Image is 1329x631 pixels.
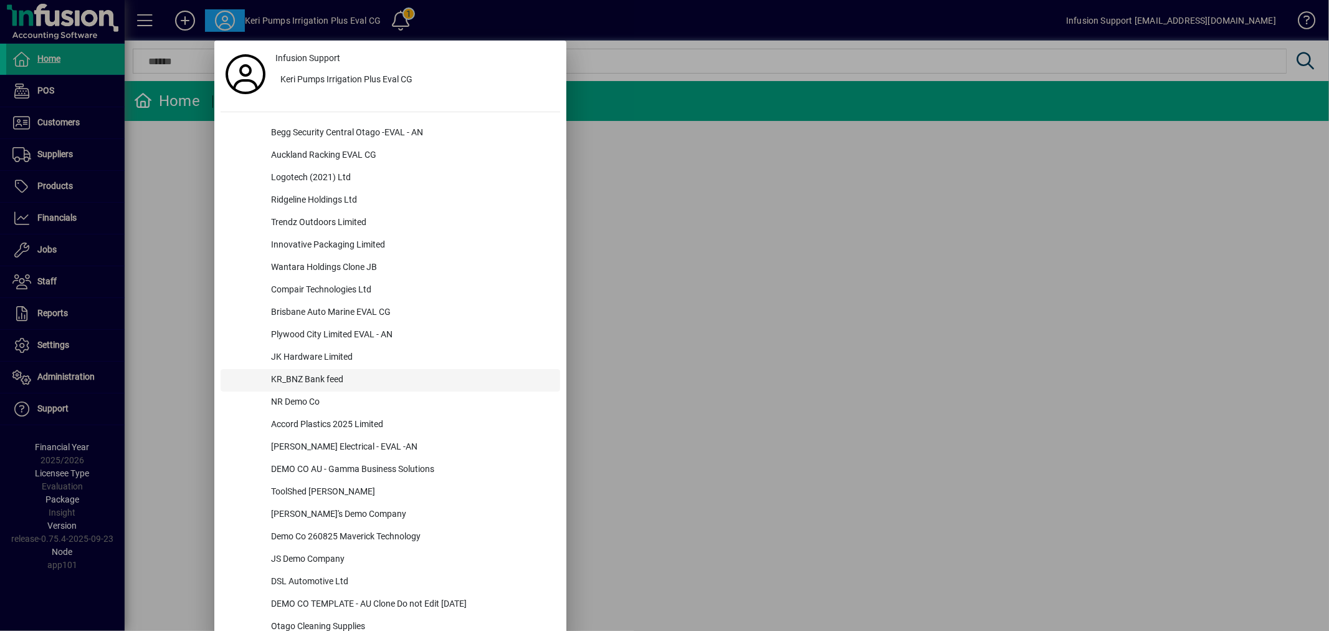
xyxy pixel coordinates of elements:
[221,392,560,414] button: NR Demo Co
[221,279,560,302] button: Compair Technologies Ltd
[261,279,560,302] div: Compair Technologies Ltd
[261,549,560,571] div: JS Demo Company
[261,257,560,279] div: Wantara Holdings Clone JB
[221,302,560,324] button: Brisbane Auto Marine EVAL CG
[221,234,560,257] button: Innovative Packaging Limited
[221,122,560,145] button: Begg Security Central Otago -EVAL - AN
[221,212,560,234] button: Trendz Outdoors Limited
[221,436,560,459] button: [PERSON_NAME] Electrical - EVAL -AN
[221,594,560,616] button: DEMO CO TEMPLATE - AU Clone Do not Edit [DATE]
[221,369,560,392] button: KR_BNZ Bank feed
[261,145,560,167] div: Auckland Racking EVAL CG
[261,190,560,212] div: Ridgeline Holdings Ltd
[261,459,560,481] div: DEMO CO AU - Gamma Business Solutions
[221,414,560,436] button: Accord Plastics 2025 Limited
[221,459,560,481] button: DEMO CO AU - Gamma Business Solutions
[261,212,560,234] div: Trendz Outdoors Limited
[261,392,560,414] div: NR Demo Co
[261,526,560,549] div: Demo Co 260825 Maverick Technology
[261,167,560,190] div: Logotech (2021) Ltd
[221,145,560,167] button: Auckland Racking EVAL CG
[261,122,560,145] div: Begg Security Central Otago -EVAL - AN
[221,549,560,571] button: JS Demo Company
[261,504,560,526] div: [PERSON_NAME]'s Demo Company
[221,571,560,594] button: DSL Automotive Ltd
[275,52,340,65] span: Infusion Support
[270,69,560,92] button: Keri Pumps Irrigation Plus Eval CG
[261,324,560,347] div: Plywood City Limited EVAL - AN
[221,190,560,212] button: Ridgeline Holdings Ltd
[221,167,560,190] button: Logotech (2021) Ltd
[221,526,560,549] button: Demo Co 260825 Maverick Technology
[261,594,560,616] div: DEMO CO TEMPLATE - AU Clone Do not Edit [DATE]
[221,347,560,369] button: JK Hardware Limited
[221,324,560,347] button: Plywood City Limited EVAL - AN
[261,481,560,504] div: ToolShed [PERSON_NAME]
[261,414,560,436] div: Accord Plastics 2025 Limited
[261,234,560,257] div: Innovative Packaging Limited
[221,504,560,526] button: [PERSON_NAME]'s Demo Company
[221,257,560,279] button: Wantara Holdings Clone JB
[261,369,560,392] div: KR_BNZ Bank feed
[221,481,560,504] button: ToolShed [PERSON_NAME]
[261,571,560,594] div: DSL Automotive Ltd
[261,347,560,369] div: JK Hardware Limited
[261,436,560,459] div: [PERSON_NAME] Electrical - EVAL -AN
[261,302,560,324] div: Brisbane Auto Marine EVAL CG
[221,63,270,85] a: Profile
[270,47,560,69] a: Infusion Support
